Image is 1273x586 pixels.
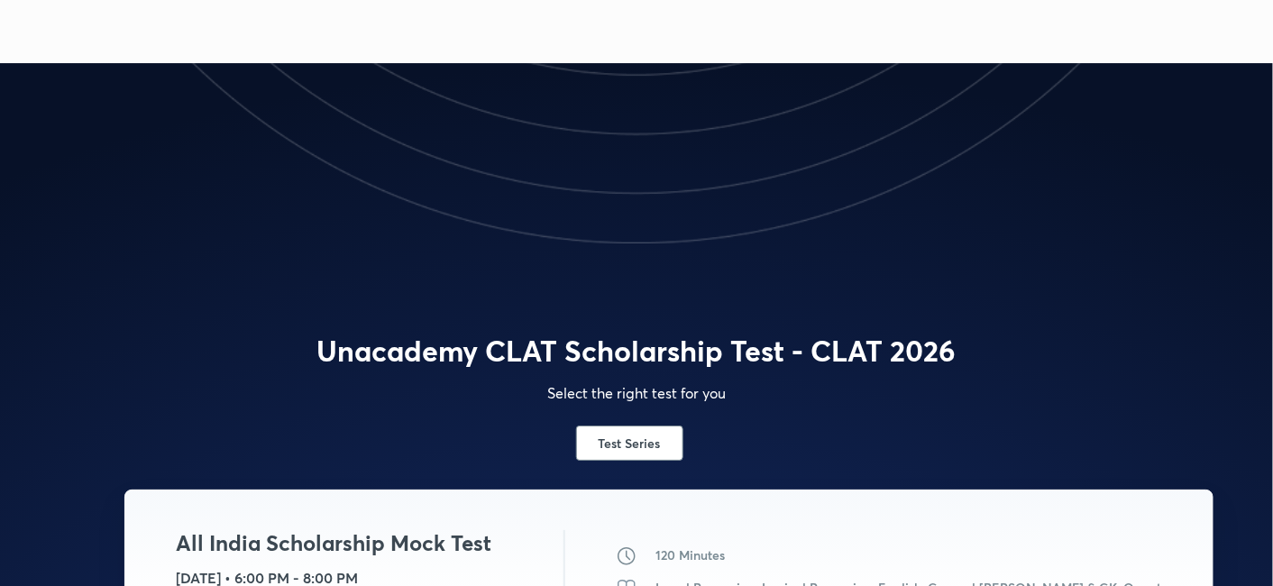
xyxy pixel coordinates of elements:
[176,530,491,556] h3: All India Scholarship Mock Test
[599,434,661,453] h6: Test Series
[655,545,725,564] h6: 120 Minutes
[600,243,673,316] img: -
